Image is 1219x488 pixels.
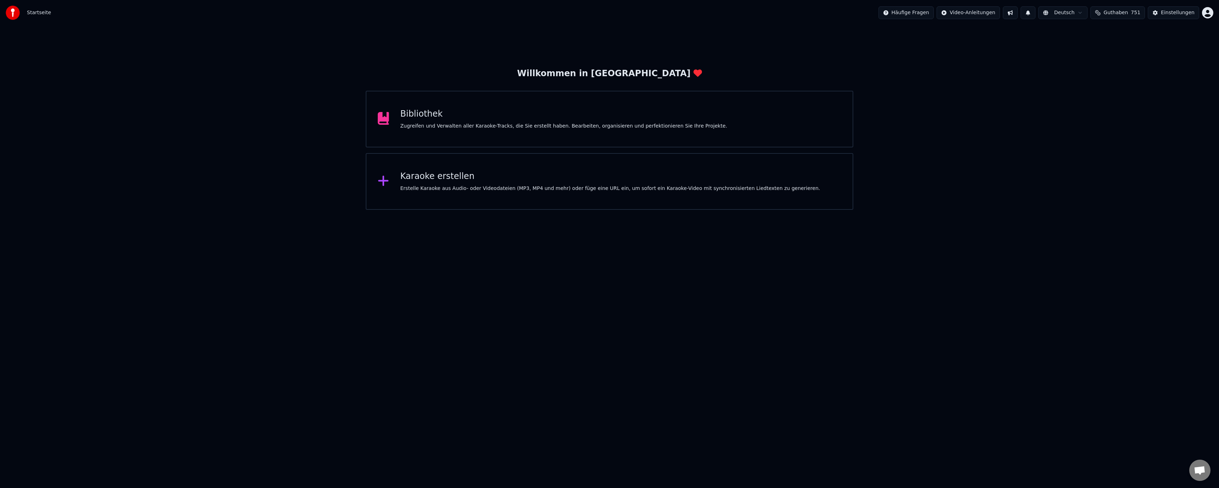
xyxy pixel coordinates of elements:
[1189,460,1210,481] div: Chat öffnen
[27,9,51,16] nav: breadcrumb
[1103,9,1128,16] span: Guthaben
[1161,9,1195,16] div: Einstellungen
[517,68,702,79] div: Willkommen in [GEOGRAPHIC_DATA]
[937,6,1000,19] button: Video-Anleitungen
[1090,6,1145,19] button: Guthaben751
[400,123,727,130] div: Zugreifen und Verwalten aller Karaoke-Tracks, die Sie erstellt haben. Bearbeiten, organisieren un...
[1131,9,1140,16] span: 751
[27,9,51,16] span: Startseite
[6,6,20,20] img: youka
[400,108,727,120] div: Bibliothek
[400,171,820,182] div: Karaoke erstellen
[1148,6,1199,19] button: Einstellungen
[400,185,820,192] div: Erstelle Karaoke aus Audio- oder Videodateien (MP3, MP4 und mehr) oder füge eine URL ein, um sofo...
[878,6,934,19] button: Häufige Fragen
